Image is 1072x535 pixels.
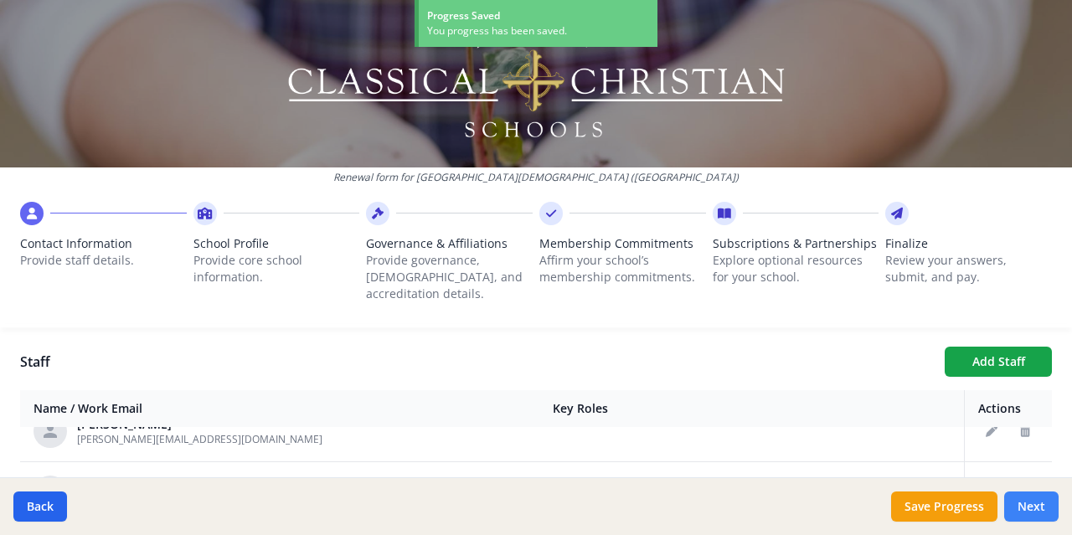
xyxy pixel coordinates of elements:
span: Subscriptions & Partnerships [713,235,879,252]
span: Finalize [885,235,1052,252]
p: Provide staff details. [20,252,187,269]
h1: Staff [20,352,931,372]
th: Key Roles [539,390,964,428]
span: [PERSON_NAME][EMAIL_ADDRESS][DOMAIN_NAME] [77,432,322,446]
button: Add Staff [945,347,1052,377]
button: Edit staff [978,418,1005,445]
div: Progress Saved [427,8,649,23]
button: Next [1004,491,1059,522]
th: Actions [965,390,1053,428]
span: School Profile [193,235,360,252]
button: Back [13,491,67,522]
p: Explore optional resources for your school. [713,252,879,286]
div: You progress has been saved. [427,23,649,39]
span: Contact Information [20,235,187,252]
p: Provide core school information. [193,252,360,286]
p: Provide governance, [DEMOGRAPHIC_DATA], and accreditation details. [366,252,533,302]
button: Delete staff [1012,418,1038,445]
span: Governance & Affiliations [366,235,533,252]
img: Logo [286,25,787,142]
span: Membership Commitments [539,235,706,252]
p: Review your answers, submit, and pay. [885,252,1052,286]
button: Save Progress [891,491,997,522]
th: Name / Work Email [20,390,539,428]
p: Affirm your school’s membership commitments. [539,252,706,286]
